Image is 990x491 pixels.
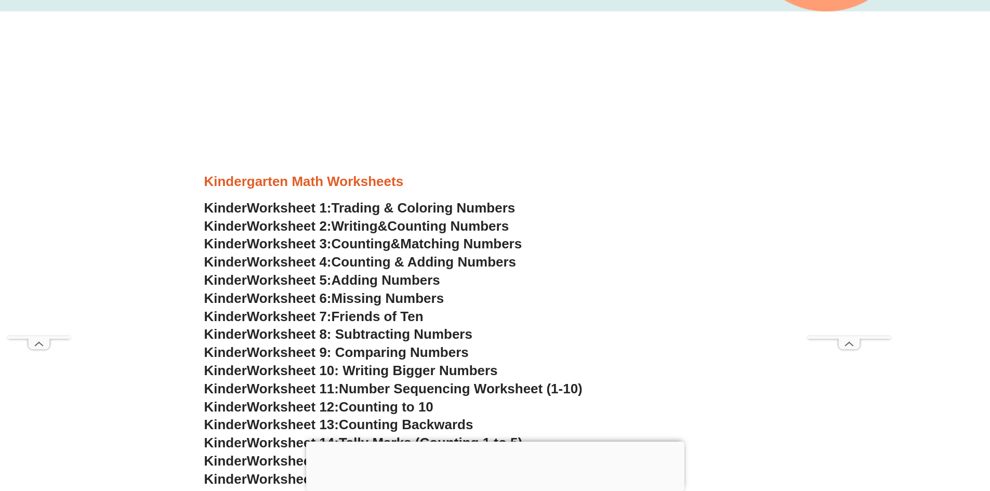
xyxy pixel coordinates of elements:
iframe: Chat Widget [817,374,990,491]
span: Kinder [204,381,247,396]
span: Tally Marks (Counting 1 to 5) [339,435,522,450]
a: KinderWorksheet 2:Writing&Counting Numbers [204,218,509,234]
span: Counting & Adding Numbers [332,254,517,270]
span: Kinder [204,326,247,342]
span: Kinder [204,290,247,306]
span: Worksheet 11: [247,381,339,396]
span: Kinder [204,344,247,360]
span: Worksheet 3: [247,236,332,251]
span: Worksheet 16: [247,471,339,487]
span: Worksheet 6: [247,290,332,306]
a: KinderWorksheet 10: Writing Bigger Numbers [204,363,498,378]
a: KinderWorksheet 6:Missing Numbers [204,290,444,306]
span: Kinder [204,363,247,378]
span: Kinder [204,218,247,234]
span: Kinder [204,417,247,432]
span: Kinder [204,471,247,487]
span: Worksheet 12: [247,399,339,415]
span: Counting to 10 [339,399,433,415]
span: Worksheet 7: [247,309,332,324]
span: Worksheet 15: [247,453,339,469]
span: Counting Numbers [387,218,509,234]
span: Adding Numbers [332,272,440,288]
span: Kinder [204,200,247,216]
span: Worksheet 2: [247,218,332,234]
a: KinderWorksheet 8: Subtracting Numbers [204,326,472,342]
iframe: Advertisement [204,27,786,172]
span: Worksheet 14: [247,435,339,450]
span: Worksheet 4: [247,254,332,270]
a: KinderWorksheet 3:Counting&Matching Numbers [204,236,522,251]
span: Kinder [204,453,247,469]
span: Writing [332,218,378,234]
span: Kinder [204,399,247,415]
a: KinderWorksheet 7:Friends of Ten [204,309,424,324]
span: Trading & Coloring Numbers [332,200,516,216]
span: Missing Numbers [332,290,444,306]
span: Counting [332,236,391,251]
span: Kinder [204,272,247,288]
iframe: Advertisement [808,24,891,336]
span: Kinder [204,236,247,251]
iframe: Advertisement [8,24,70,336]
span: Worksheet 8: Subtracting Numbers [247,326,472,342]
span: Friends of Ten [332,309,424,324]
span: Worksheet 1: [247,200,332,216]
span: Worksheet 10: Writing Bigger Numbers [247,363,498,378]
span: Worksheet 9: Comparing Numbers [247,344,469,360]
span: Number Sequencing Worksheet (1-10) [339,381,583,396]
span: Kinder [204,435,247,450]
a: KinderWorksheet 9: Comparing Numbers [204,344,469,360]
a: KinderWorksheet 1:Trading & Coloring Numbers [204,200,516,216]
span: Kinder [204,309,247,324]
span: Matching Numbers [400,236,522,251]
span: Counting Backwards [339,417,473,432]
a: KinderWorksheet 4:Counting & Adding Numbers [204,254,517,270]
span: Kinder [204,254,247,270]
h3: Kindergarten Math Worksheets [204,173,786,191]
iframe: Advertisement [306,442,684,488]
a: KinderWorksheet 5:Adding Numbers [204,272,440,288]
span: Worksheet 5: [247,272,332,288]
span: Worksheet 13: [247,417,339,432]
